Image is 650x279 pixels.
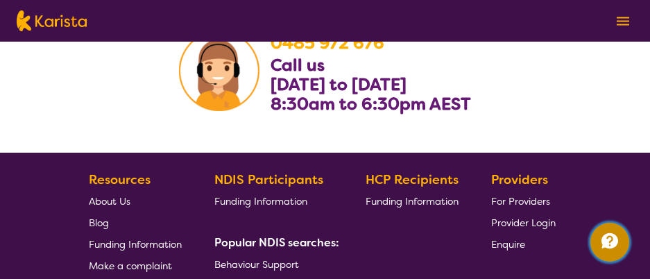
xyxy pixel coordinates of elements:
[366,195,459,208] span: Funding Information
[89,217,109,229] span: Blog
[491,212,556,233] a: Provider Login
[17,10,87,31] img: Karista logo
[271,93,471,115] b: 8:30am to 6:30pm AEST
[214,190,334,212] a: Funding Information
[89,171,151,188] b: Resources
[214,258,299,271] span: Behaviour Support
[89,190,182,212] a: About Us
[214,235,339,250] b: Popular NDIS searches:
[179,31,259,111] img: Karista Client Service
[366,171,459,188] b: HCP Recipients
[366,190,459,212] a: Funding Information
[89,238,182,251] span: Funding Information
[89,212,182,233] a: Blog
[89,255,182,276] a: Make a complaint
[89,195,130,208] span: About Us
[214,253,334,275] a: Behaviour Support
[491,190,556,212] a: For Providers
[617,17,629,26] img: menu
[89,233,182,255] a: Funding Information
[89,260,172,272] span: Make a complaint
[590,223,629,262] button: Channel Menu
[491,238,525,251] span: Enquire
[271,74,407,96] b: [DATE] to [DATE]
[214,195,307,208] span: Funding Information
[271,54,325,76] b: Call us
[214,171,323,188] b: NDIS Participants
[491,171,548,188] b: Providers
[491,195,550,208] span: For Providers
[491,217,556,229] span: Provider Login
[271,32,384,54] a: 0485 972 676
[491,233,556,255] a: Enquire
